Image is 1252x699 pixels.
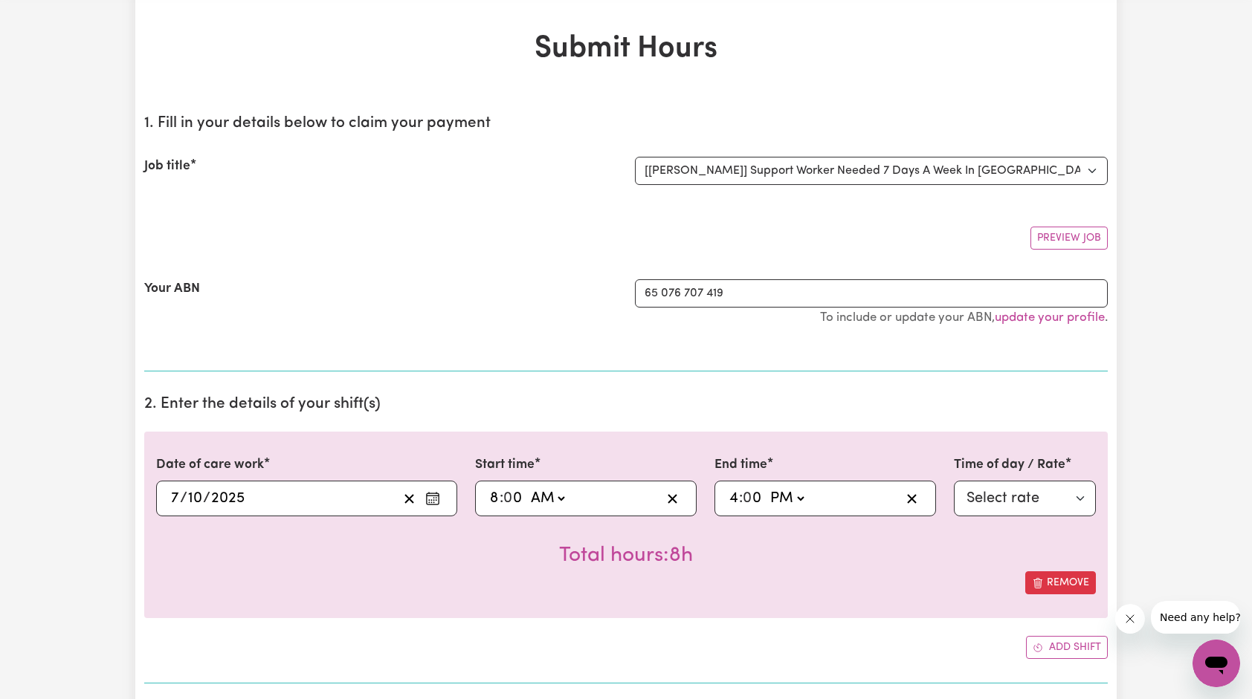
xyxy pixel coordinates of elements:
small: To include or update your ABN, . [820,311,1108,324]
span: : [739,490,743,507]
input: -- [729,487,739,510]
span: Need any help? [9,10,90,22]
iframe: Message from company [1151,601,1240,634]
input: -- [170,487,180,510]
span: / [180,490,187,507]
span: 0 [743,491,752,506]
label: Your ABN [144,279,200,299]
iframe: Close message [1115,604,1145,634]
button: Preview Job [1030,227,1108,250]
a: update your profile [995,311,1105,324]
input: -- [505,487,524,510]
span: Total hours worked: 8 hours [559,545,693,566]
button: Remove this shift [1025,571,1096,594]
input: -- [489,487,500,510]
label: Job title [144,157,190,176]
span: : [500,490,503,507]
span: 0 [503,491,512,506]
span: / [203,490,210,507]
button: Enter the date of care work [421,487,445,510]
h2: 2. Enter the details of your shift(s) [144,395,1108,414]
label: Date of care work [156,455,264,475]
iframe: Button to launch messaging window [1193,640,1240,687]
h1: Submit Hours [144,31,1108,67]
h2: 1. Fill in your details below to claim your payment [144,114,1108,133]
button: Clear date [398,487,421,510]
label: Start time [475,455,535,475]
input: ---- [210,487,245,510]
input: -- [187,487,203,510]
button: Add another shift [1026,636,1108,659]
label: Time of day / Rate [954,455,1065,475]
label: End time [714,455,767,475]
input: -- [744,487,764,510]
